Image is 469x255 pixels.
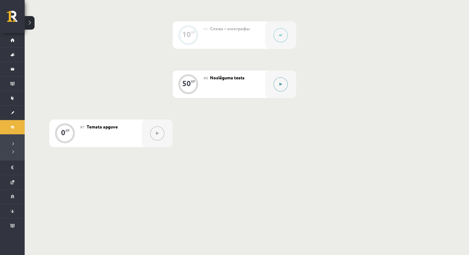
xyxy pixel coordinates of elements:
[191,31,195,34] div: XP
[204,26,208,31] span: #5
[7,11,25,26] a: Rīgas 1. Tālmācības vidusskola
[210,26,250,31] span: Слова – омографы
[182,81,191,86] div: 50
[182,31,191,37] div: 10
[65,129,70,132] div: XP
[61,130,65,135] div: 0
[210,75,245,80] span: Noslēguma tests
[87,124,118,129] span: Temata apguve
[204,75,208,80] span: #6
[191,80,195,83] div: XP
[80,124,85,129] span: #7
